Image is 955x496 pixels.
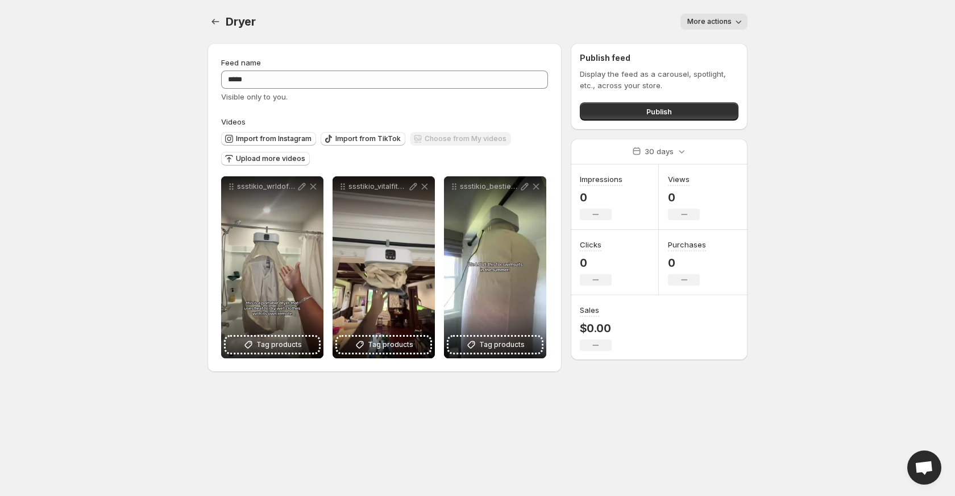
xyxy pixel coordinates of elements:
div: ssstikio_vitalfitnessvault_1756390087546Tag products [333,176,435,358]
p: $0.00 [580,321,612,335]
button: Tag products [337,337,430,353]
p: ssstikio_vitalfitnessvault_1756390087546 [348,182,408,191]
p: 0 [580,256,612,270]
button: More actions [680,14,748,30]
button: Tag products [449,337,542,353]
span: Upload more videos [236,154,305,163]
p: 0 [580,191,622,204]
button: Publish [580,102,738,121]
span: Tag products [479,339,525,350]
h3: Sales [580,304,599,316]
button: Tag products [226,337,319,353]
span: Import from Instagram [236,134,312,143]
span: Tag products [256,339,302,350]
span: Tag products [368,339,413,350]
h3: Clicks [580,239,601,250]
div: ssstikio_bestiebriitt_1756389637198 - TrimTag products [444,176,546,358]
p: Display the feed as a carousel, spotlight, etc., across your store. [580,68,738,91]
span: More actions [687,17,732,26]
h2: Publish feed [580,52,738,64]
p: 0 [668,256,706,270]
p: ssstikio_bestiebriitt_1756389637198 - Trim [460,182,519,191]
button: Import from Instagram [221,132,316,146]
h3: Impressions [580,173,622,185]
p: ssstikio_wrldoflyrics__1756389907853 - Trim [237,182,296,191]
span: Publish [646,106,672,117]
p: 30 days [645,146,674,157]
button: Import from TikTok [321,132,405,146]
span: Import from TikTok [335,134,401,143]
span: Videos [221,117,246,126]
span: Feed name [221,58,261,67]
h3: Views [668,173,690,185]
span: Visible only to you. [221,92,288,101]
p: 0 [668,191,700,204]
div: ssstikio_wrldoflyrics__1756389907853 - TrimTag products [221,176,323,358]
button: Upload more videos [221,152,310,166]
button: Settings [207,14,223,30]
span: Dryer [226,15,256,28]
a: Open chat [907,450,941,485]
h3: Purchases [668,239,706,250]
